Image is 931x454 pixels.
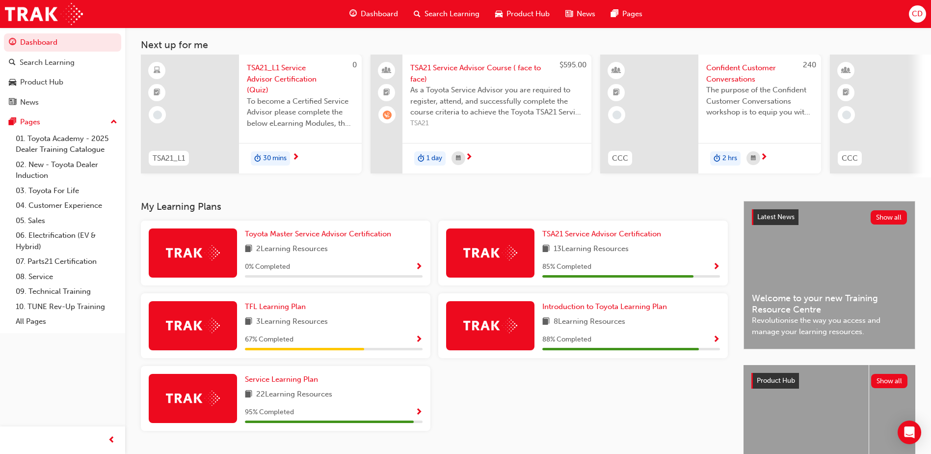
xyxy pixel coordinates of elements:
span: 67 % Completed [245,334,293,345]
span: guage-icon [349,8,357,20]
span: $595.00 [559,60,586,69]
img: Trak [5,3,83,25]
a: search-iconSearch Learning [406,4,487,24]
span: Show Progress [415,336,423,344]
span: Show Progress [415,263,423,272]
span: duration-icon [418,152,425,165]
span: Show Progress [713,336,720,344]
span: Toyota Master Service Advisor Certification [245,229,391,238]
button: CD [909,5,926,23]
button: Pages [4,113,121,131]
span: Pages [622,8,642,20]
span: people-icon [383,64,390,77]
span: calendar-icon [456,152,461,165]
span: Show Progress [713,263,720,272]
span: To become a Certified Service Advisor please complete the below eLearning Modules, the Service Ad... [247,96,354,129]
span: News [577,8,595,20]
button: Show all [871,374,908,388]
span: Welcome to your new Training Resource Centre [752,293,907,315]
span: 2 hrs [722,153,737,164]
a: Product HubShow all [751,373,907,389]
span: 240 [803,60,816,69]
span: next-icon [760,153,768,162]
span: TFL Learning Plan [245,302,306,311]
span: learningRecordVerb_NONE-icon [842,111,851,119]
a: Introduction to Toyota Learning Plan [542,301,671,312]
img: Trak [463,318,517,333]
a: 10. TUNE Rev-Up Training [12,299,121,314]
span: calendar-icon [751,152,756,165]
h3: Next up for me [125,39,931,51]
span: 0 % Completed [245,261,290,273]
a: TFL Learning Plan [245,301,310,312]
a: Search Learning [4,54,121,72]
a: 01. Toyota Academy - 2025 Dealer Training Catalogue [12,131,121,157]
span: book-icon [542,243,550,255]
h3: My Learning Plans [141,201,728,212]
span: 8 Learning Resources [554,316,625,328]
button: Show all [871,210,907,225]
span: Search Learning [425,8,479,20]
span: Service Learning Plan [245,375,318,384]
a: Latest NewsShow allWelcome to your new Training Resource CentreRevolutionise the way you access a... [744,201,915,349]
span: CCC [842,153,858,164]
span: news-icon [9,98,16,107]
a: Toyota Master Service Advisor Certification [245,228,395,240]
a: 04. Customer Experience [12,198,121,213]
span: 13 Learning Resources [554,243,629,255]
span: TSA21 Service Advisor Certification [542,229,661,238]
span: pages-icon [611,8,618,20]
button: Show Progress [713,261,720,273]
span: TSA21_L1 Service Advisor Certification (Quiz) [247,62,354,96]
span: up-icon [110,116,117,129]
span: guage-icon [9,38,16,47]
a: 08. Service [12,269,121,284]
button: DashboardSearch LearningProduct HubNews [4,31,121,113]
a: guage-iconDashboard [342,4,406,24]
a: TSA21 Service Advisor Certification [542,228,665,240]
span: Product Hub [506,8,550,20]
span: 3 Learning Resources [256,316,328,328]
span: learningResourceType_INSTRUCTOR_LED-icon [613,64,620,77]
span: duration-icon [254,152,261,165]
span: search-icon [9,58,16,67]
a: 0TSA21_L1TSA21_L1 Service Advisor Certification (Quiz)To become a Certified Service Advisor pleas... [141,55,362,173]
span: 22 Learning Resources [256,389,332,401]
span: TSA21_L1 [153,153,185,164]
button: Show Progress [415,261,423,273]
span: 85 % Completed [542,261,591,273]
img: Trak [166,245,220,260]
a: Service Learning Plan [245,374,322,385]
span: duration-icon [714,152,720,165]
span: prev-icon [108,434,115,447]
a: news-iconNews [558,4,603,24]
a: Latest NewsShow all [752,209,907,225]
span: 1 day [426,153,442,164]
span: book-icon [245,243,252,255]
img: Trak [166,391,220,406]
span: Introduction to Toyota Learning Plan [542,302,667,311]
span: search-icon [414,8,421,20]
div: Open Intercom Messenger [898,421,921,444]
span: Show Progress [415,408,423,417]
span: book-icon [245,316,252,328]
a: 02. New - Toyota Dealer Induction [12,157,121,183]
span: Product Hub [757,376,795,385]
span: car-icon [9,78,16,87]
div: News [20,97,39,108]
div: Search Learning [20,57,75,68]
span: news-icon [565,8,573,20]
span: learningResourceType_ELEARNING-icon [154,64,160,77]
div: Product Hub [20,77,63,88]
span: TSA21 [410,118,584,129]
span: booktick-icon [613,86,620,99]
span: Dashboard [361,8,398,20]
button: Show Progress [415,406,423,419]
a: 09. Technical Training [12,284,121,299]
a: 03. Toyota For Life [12,183,121,199]
a: 05. Sales [12,213,121,228]
span: 0 [352,60,357,69]
a: car-iconProduct Hub [487,4,558,24]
